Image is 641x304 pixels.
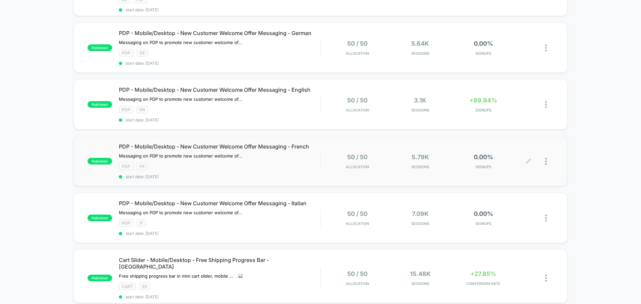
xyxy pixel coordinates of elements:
[470,270,496,277] span: +27.85%
[119,210,243,215] span: Messaging on PDP to promote new customer welcome offer, this only shows to users who have not pur...
[119,283,136,290] span: CART
[119,257,320,270] span: Cart Slider - Mobile/Desktop - Free Shipping Progress Bar - [GEOGRAPHIC_DATA]
[346,51,369,56] span: Allocation
[453,281,513,286] span: CONVERSION RATE
[545,158,547,165] img: close
[119,40,243,45] span: Messaging on PDP to promote new customer welcome offer, this only shows to users who have not pur...
[391,221,450,226] span: Sessions
[119,294,320,299] span: start date: [DATE]
[119,86,320,93] span: PDP - Mobile/Desktop - New Customer Welcome Offer Messaging - English
[346,165,369,169] span: Allocation
[137,106,148,113] span: EN
[119,174,320,179] span: start date: [DATE]
[453,108,513,112] span: SIGNUPS
[119,61,320,66] span: start date: [DATE]
[347,40,368,47] span: 50 / 50
[410,270,431,277] span: 15.48k
[87,158,112,165] span: published
[87,275,112,281] span: published
[347,97,368,104] span: 50 / 50
[119,96,243,102] span: Messaging on PDP to promote new customer welcome offer, this only shows to users who have not pur...
[119,30,320,36] span: PDP - Mobile/Desktop - New Customer Welcome Offer Messaging - German
[347,270,368,277] span: 50 / 50
[453,51,513,56] span: SIGNUPS
[347,154,368,161] span: 50 / 50
[453,221,513,226] span: SIGNUPS
[474,210,493,217] span: 0.00%
[137,163,148,170] span: FR
[412,154,429,161] span: 5.79k
[119,49,133,57] span: PDP
[346,281,369,286] span: Allocation
[119,163,133,170] span: PDP
[469,97,497,104] span: +89.94%
[391,51,450,56] span: Sessions
[391,281,450,286] span: Sessions
[87,215,112,221] span: published
[391,165,450,169] span: Sessions
[119,153,243,159] span: Messaging on PDP to promote new customer welcome offer, this only shows to users who have not pur...
[119,273,233,279] span: Free shipping progress bar in mini cart slider, mobile only
[545,101,547,108] img: close
[412,210,429,217] span: 7.09k
[119,7,320,12] span: start date: [DATE]
[119,219,133,227] span: PDP
[119,200,320,207] span: PDP - Mobile/Desktop - New Customer Welcome Offer Messaging - Italian
[347,210,368,217] span: 50 / 50
[453,165,513,169] span: SIGNUPS
[474,154,493,161] span: 0.00%
[474,40,493,47] span: 0.00%
[139,283,150,290] span: ES
[119,106,133,113] span: PDP
[545,215,547,222] img: close
[346,108,369,112] span: Allocation
[119,117,320,122] span: start date: [DATE]
[391,108,450,112] span: Sessions
[411,40,429,47] span: 5.64k
[119,231,320,236] span: start date: [DATE]
[414,97,426,104] span: 3.1k
[137,49,148,57] span: DE
[545,275,547,282] img: close
[346,221,369,226] span: Allocation
[87,101,112,108] span: published
[137,219,146,227] span: IT
[119,143,320,150] span: PDP - Mobile/Desktop - New Customer Welcome Offer Messaging - French
[545,44,547,51] img: close
[87,44,112,51] span: published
